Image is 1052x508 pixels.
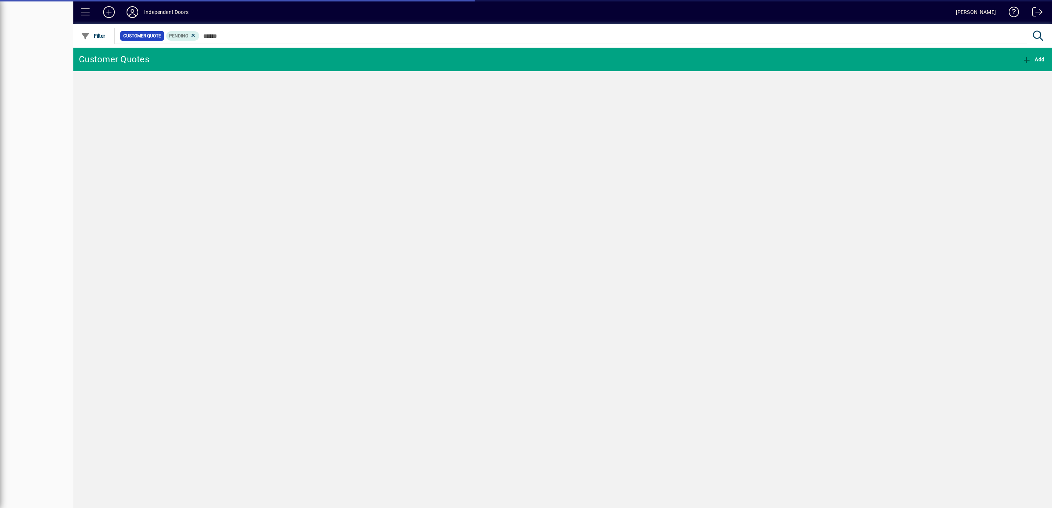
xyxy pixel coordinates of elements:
span: Customer Quote [123,32,161,40]
div: [PERSON_NAME] [956,6,996,18]
button: Profile [121,5,144,19]
a: Knowledge Base [1003,1,1019,25]
div: Independent Doors [144,6,189,18]
span: Add [1022,56,1044,62]
a: Logout [1027,1,1043,25]
span: Pending [169,33,188,38]
mat-chip: Pending Status: Pending [166,31,200,41]
button: Filter [79,29,107,43]
button: Add [97,5,121,19]
div: Customer Quotes [79,54,149,65]
span: Filter [81,33,106,39]
button: Add [1020,53,1046,66]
